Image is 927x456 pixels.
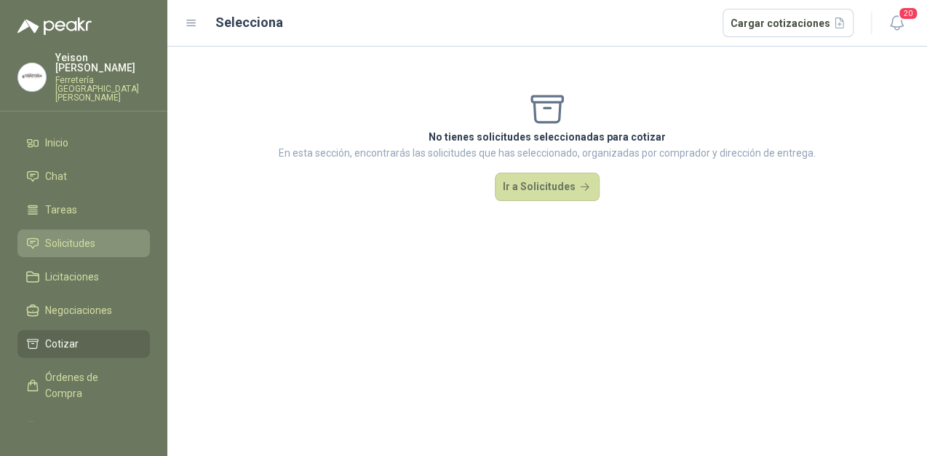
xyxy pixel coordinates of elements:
span: Negociaciones [45,302,112,318]
a: Cotizar [17,330,150,358]
button: 20 [883,10,910,36]
p: Yeison [PERSON_NAME] [55,52,150,73]
img: Company Logo [18,63,46,91]
button: Cargar cotizaciones [723,9,854,38]
p: No tienes solicitudes seleccionadas para cotizar [279,129,816,145]
img: Logo peakr [17,17,92,35]
p: Ferretería [GEOGRAPHIC_DATA][PERSON_NAME] [55,76,150,102]
a: Negociaciones [17,296,150,324]
span: Licitaciones [45,269,99,285]
a: Chat [17,162,150,190]
a: Órdenes de Compra [17,363,150,407]
span: Remisiones [45,419,99,435]
a: Tareas [17,196,150,224]
span: Tareas [45,202,77,218]
span: Chat [45,168,67,184]
h2: Selecciona [215,12,283,33]
button: Ir a Solicitudes [495,173,600,202]
span: Cotizar [45,336,79,352]
span: Órdenes de Compra [45,369,136,401]
p: En esta sección, encontrarás las solicitudes que has seleccionado, organizadas por comprador y di... [279,145,816,161]
span: Inicio [45,135,68,151]
a: Solicitudes [17,229,150,257]
a: Remisiones [17,413,150,441]
span: Solicitudes [45,235,95,251]
span: 20 [898,7,918,20]
a: Licitaciones [17,263,150,291]
a: Inicio [17,129,150,157]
